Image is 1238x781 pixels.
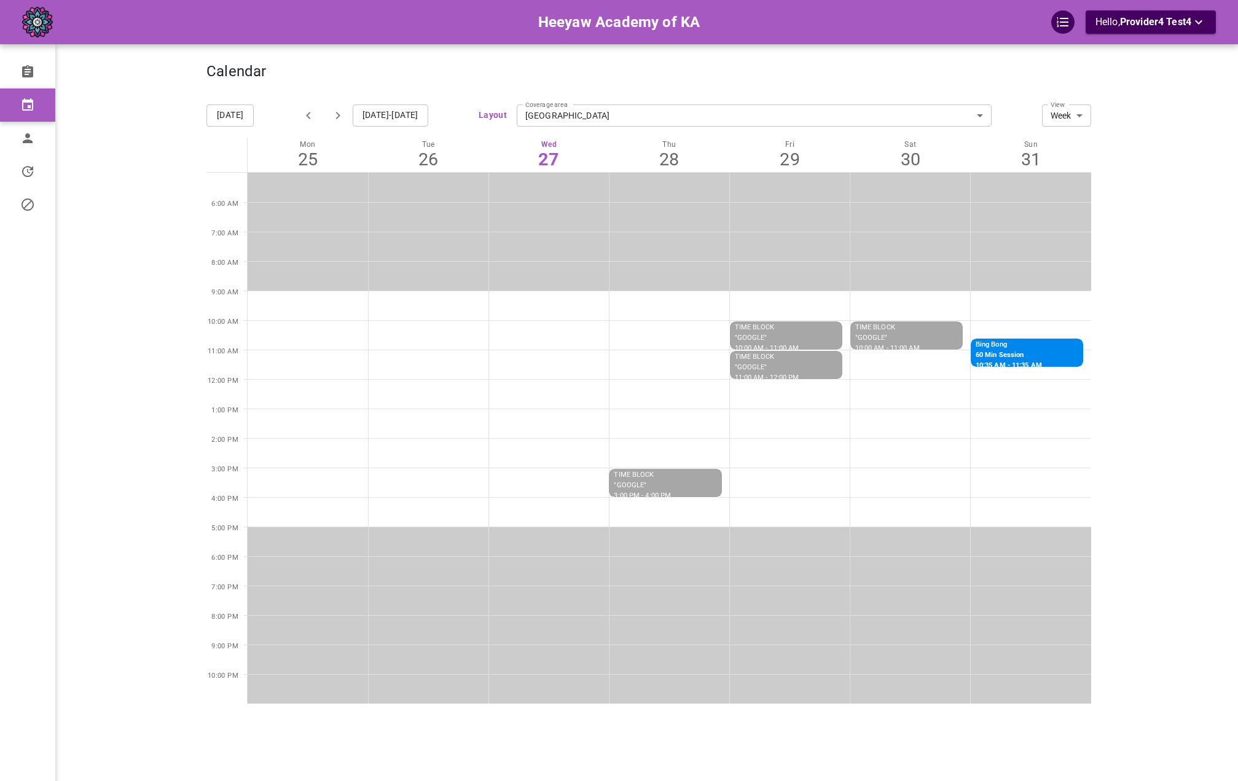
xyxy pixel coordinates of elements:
p: TIME BLOCK "GOOGLE" 11:00 AM - 12:00 PM [735,352,799,383]
p: 60 Min Session [976,350,1091,361]
div: Week [1042,109,1091,122]
button: Layout [479,108,507,123]
span: 6:00 AM [211,200,238,208]
div: 31 [971,149,1091,170]
p: Hello, [1095,15,1206,30]
span: 4:00 PM [211,495,238,503]
span: 5:00 PM [211,524,238,532]
p: Fri [730,140,850,149]
p: Sun [971,140,1091,149]
div: 26 [368,149,488,170]
div: [GEOGRAPHIC_DATA] [517,109,992,122]
div: 27 [488,149,609,170]
button: Hello,Provider4 Test4 [1086,10,1216,34]
label: Coverage area [525,95,568,109]
p: Wed [488,140,609,149]
h4: Calendar [206,63,266,81]
img: company-logo [22,7,53,37]
h6: Heeyaw Academy of KA [538,10,700,34]
div: 29 [730,149,850,170]
span: 8:00 PM [211,613,238,621]
span: 1:00 PM [211,406,238,414]
p: Bing Bong [976,340,1091,350]
span: 3:00 PM [211,465,238,473]
p: TIME BLOCK "GOOGLE" 10:00 AM - 11:00 AM [735,323,799,353]
div: 25 [248,149,368,170]
p: Tue [368,140,488,149]
span: 10:00 AM [208,318,238,326]
span: 10:00 PM [208,672,238,680]
span: 9:00 AM [211,288,238,296]
span: Provider4 Test4 [1120,16,1191,28]
span: 7:00 AM [211,229,238,237]
span: 12:00 PM [208,377,238,385]
span: 11:00 AM [208,347,238,355]
div: 30 [850,149,971,170]
div: QuickStart Guide [1051,10,1075,34]
p: TIME BLOCK "GOOGLE" 3:00 PM - 4:00 PM [614,470,671,501]
p: Sat [850,140,971,149]
p: TIME BLOCK "GOOGLE" 10:00 AM - 11:00 AM [855,323,920,353]
span: 8:00 AM [211,259,238,267]
label: View [1051,95,1065,109]
span: 9:00 PM [211,642,238,650]
span: 2:00 PM [211,436,238,444]
p: Mon [248,140,368,149]
p: Thu [609,140,729,149]
p: 10:35 AM - 11:35 AM [976,361,1091,371]
button: [DATE] [206,104,254,127]
span: 7:00 PM [211,583,238,591]
button: [DATE]-[DATE] [353,104,428,127]
div: 28 [609,149,729,170]
span: 6:00 PM [211,554,238,562]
